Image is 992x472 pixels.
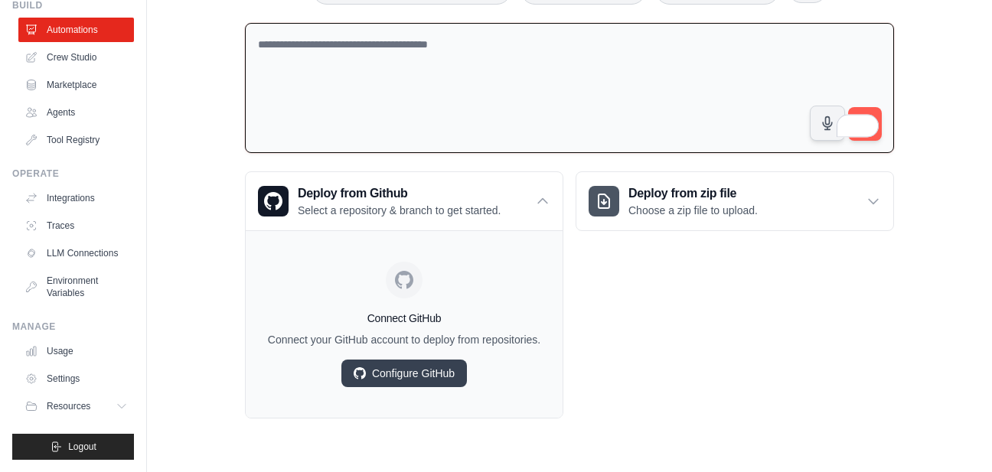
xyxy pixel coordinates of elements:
[12,434,134,460] button: Logout
[12,321,134,333] div: Manage
[341,360,467,387] a: Configure GitHub
[18,100,134,125] a: Agents
[18,366,134,391] a: Settings
[628,203,758,218] p: Choose a zip file to upload.
[18,213,134,238] a: Traces
[258,311,550,326] h4: Connect GitHub
[18,394,134,418] button: Resources
[18,73,134,97] a: Marketplace
[298,203,501,218] p: Select a repository & branch to get started.
[18,18,134,42] a: Automations
[68,441,96,453] span: Logout
[18,241,134,265] a: LLM Connections
[18,269,134,305] a: Environment Variables
[47,400,90,412] span: Resources
[298,184,501,203] h3: Deploy from Github
[18,128,134,152] a: Tool Registry
[915,399,992,472] iframe: To enrich screen reader interactions, please activate Accessibility in Grammarly extension settings
[245,23,894,154] textarea: To enrich screen reader interactions, please activate Accessibility in Grammarly extension settings
[18,186,134,210] a: Integrations
[12,168,134,180] div: Operate
[915,399,992,472] div: Csevegés widget
[258,332,550,347] p: Connect your GitHub account to deploy from repositories.
[18,339,134,363] a: Usage
[18,45,134,70] a: Crew Studio
[628,184,758,203] h3: Deploy from zip file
